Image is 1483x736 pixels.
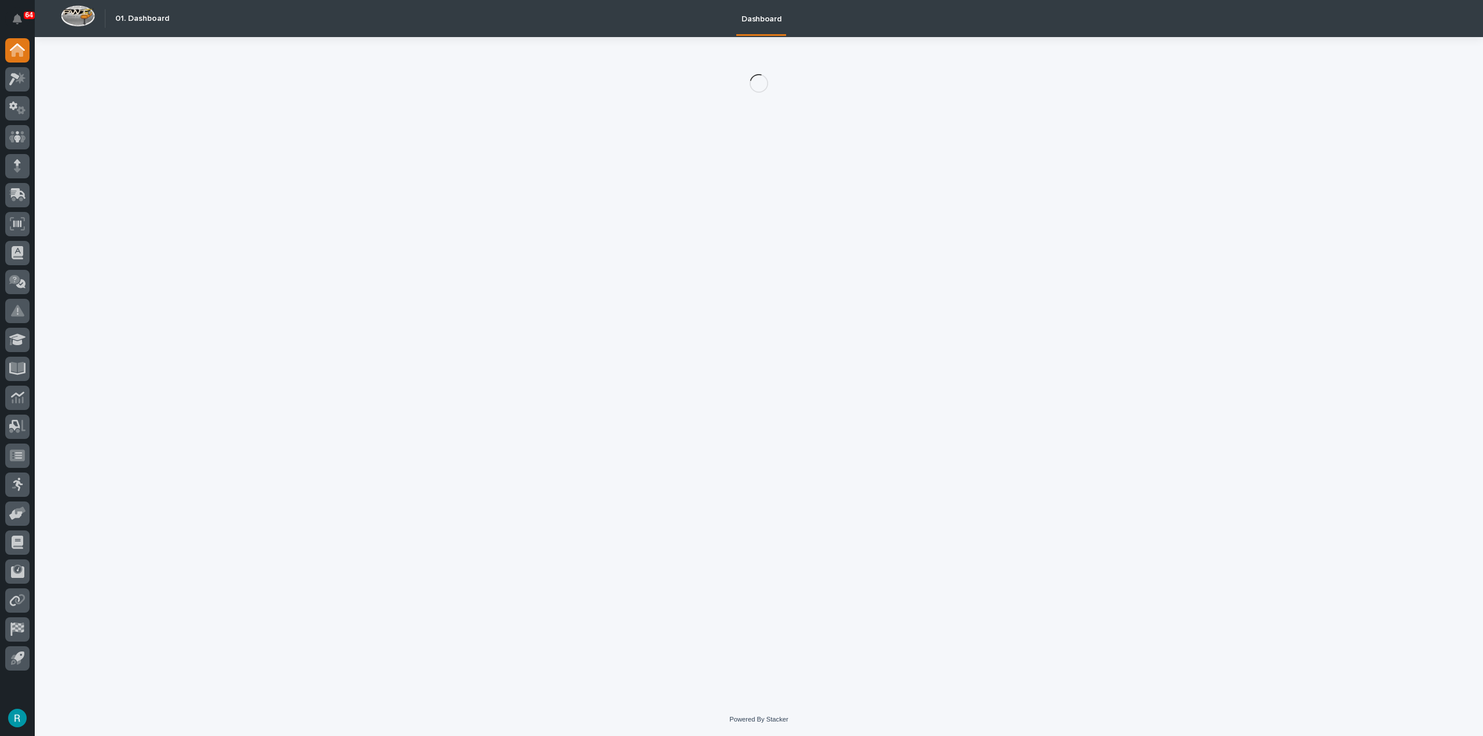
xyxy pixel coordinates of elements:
[14,14,30,32] div: Notifications64
[25,11,33,19] p: 64
[5,7,30,31] button: Notifications
[5,706,30,730] button: users-avatar
[61,5,95,27] img: Workspace Logo
[729,716,788,723] a: Powered By Stacker
[115,14,169,24] h2: 01. Dashboard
